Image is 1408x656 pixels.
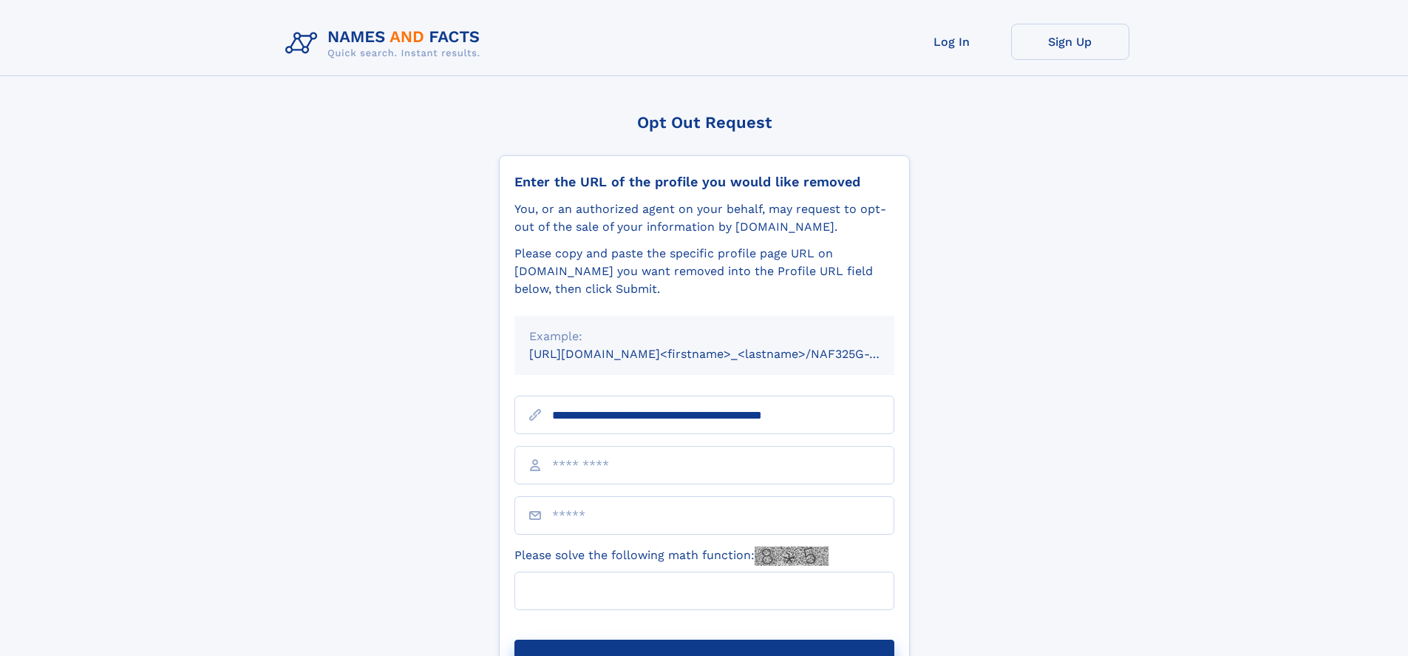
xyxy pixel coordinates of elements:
div: Example: [529,328,880,345]
div: Opt Out Request [499,113,910,132]
div: Enter the URL of the profile you would like removed [514,174,894,190]
div: Please copy and paste the specific profile page URL on [DOMAIN_NAME] you want removed into the Pr... [514,245,894,298]
a: Log In [893,24,1011,60]
label: Please solve the following math function: [514,547,829,566]
a: Sign Up [1011,24,1129,60]
div: You, or an authorized agent on your behalf, may request to opt-out of the sale of your informatio... [514,200,894,236]
img: Logo Names and Facts [279,24,492,64]
small: [URL][DOMAIN_NAME]<firstname>_<lastname>/NAF325G-xxxxxxxx [529,347,922,361]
